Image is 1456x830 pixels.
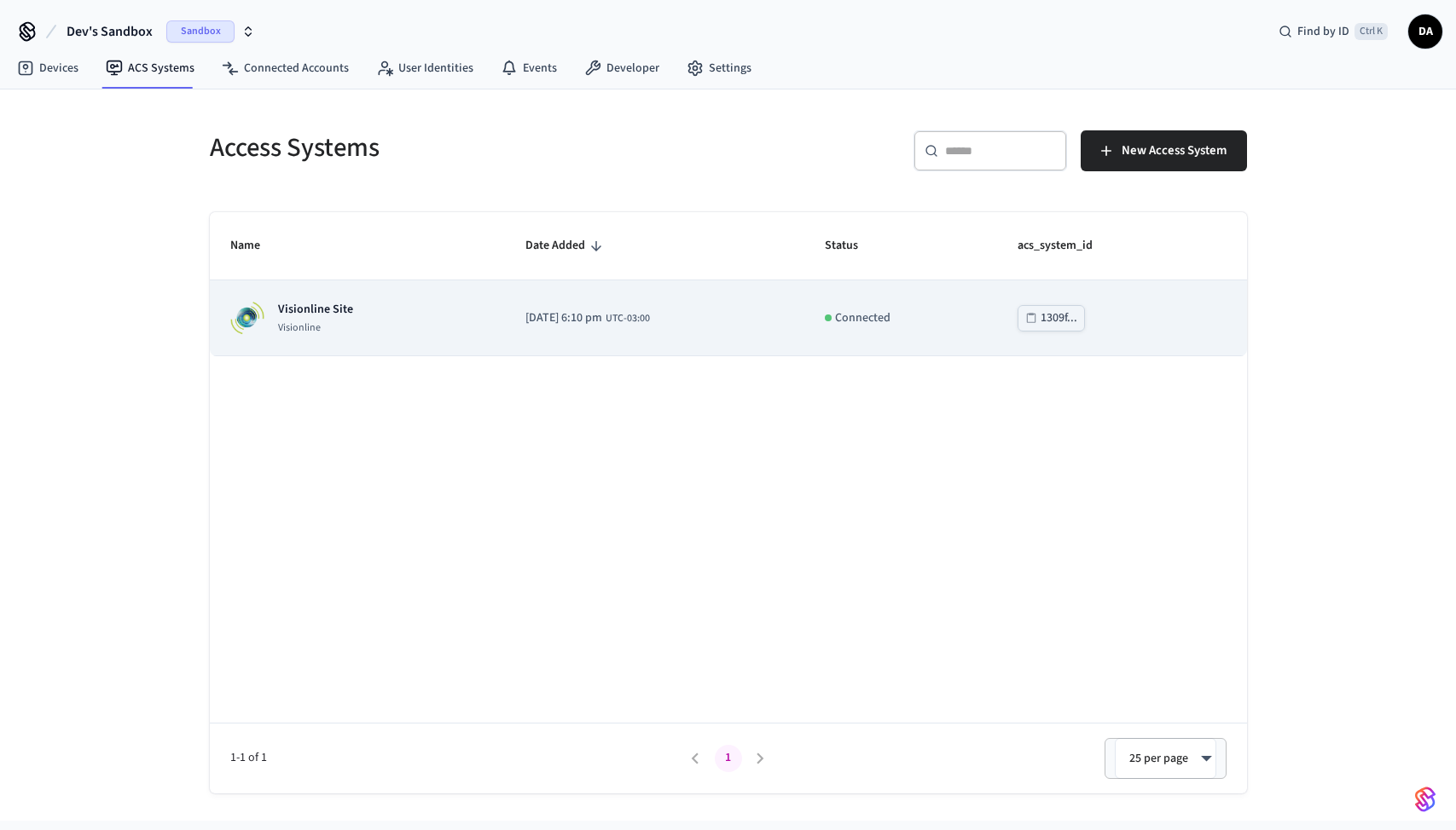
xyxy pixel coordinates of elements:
a: Events [487,53,571,84]
span: Ctrl K [1354,23,1388,40]
nav: pagination navigation [680,745,777,772]
a: Devices [3,53,92,84]
div: America/Sao_Paulo [525,309,650,327]
img: SeamLogoGradient.69752ec5.svg [1415,786,1436,813]
span: 1-1 of 1 [230,749,680,767]
span: Date Added [525,233,607,259]
span: Name [230,233,282,259]
button: page 1 [715,745,742,772]
span: Sandbox [166,20,235,43]
a: Developer [571,53,673,84]
p: Visionline [278,321,353,335]
span: [DATE] 6:10 pm [525,309,602,327]
span: UTC-03:00 [606,311,650,326]
button: New Access System [1081,130,1247,171]
a: User Identities [363,53,487,84]
h5: Access Systems [210,130,718,165]
div: Find by IDCtrl K [1265,16,1401,47]
span: Dev's Sandbox [67,21,153,42]
div: 1309f... [1041,308,1077,329]
a: Settings [673,53,765,84]
span: DA [1410,16,1441,47]
a: ACS Systems [92,53,208,84]
span: acs_system_id [1018,233,1115,259]
a: Connected Accounts [208,53,363,84]
button: 1309f... [1018,305,1085,331]
span: New Access System [1122,140,1227,162]
p: Connected [835,309,890,327]
img: Visionline Logo [230,301,264,335]
button: DA [1408,14,1442,49]
p: Visionline Site [278,301,353,318]
span: Find by ID [1297,23,1349,40]
table: sticky table [210,212,1247,356]
div: 25 per page [1115,738,1216,779]
span: Status [825,233,880,259]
